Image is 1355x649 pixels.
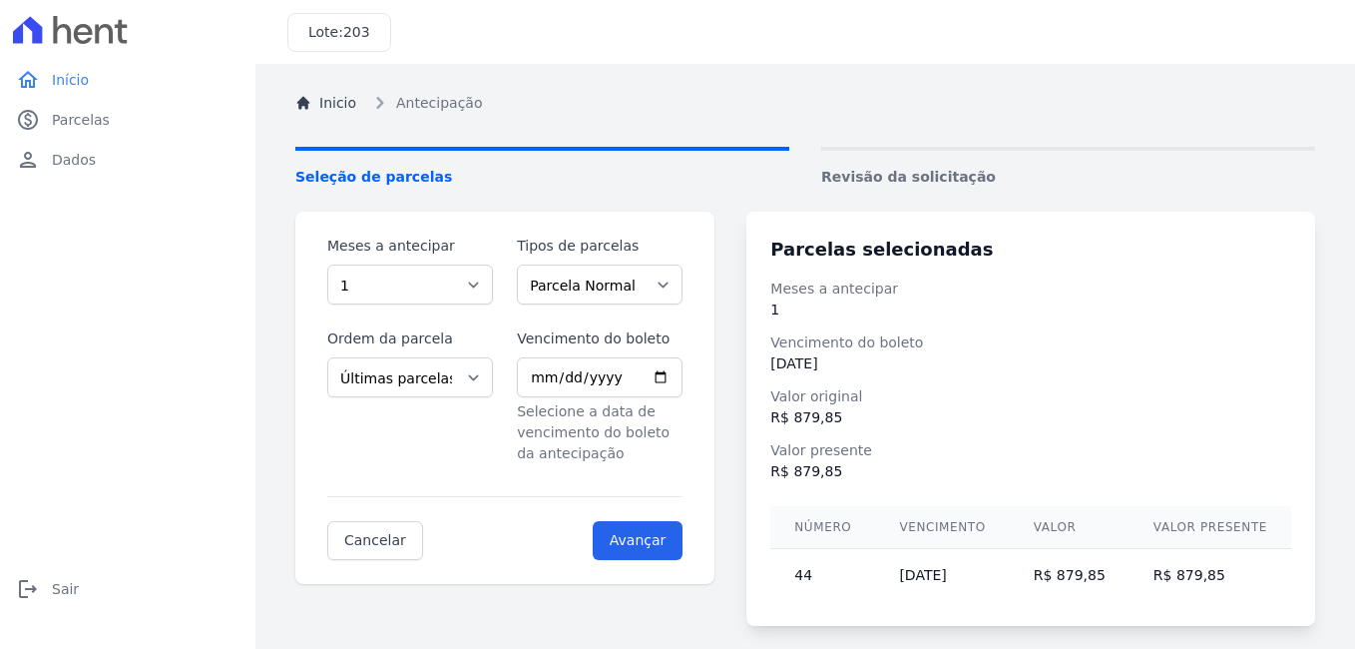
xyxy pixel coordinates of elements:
i: home [16,68,40,92]
span: Antecipação [396,93,482,114]
th: Número [770,506,875,549]
span: Sair [52,579,79,599]
i: paid [16,108,40,132]
nav: Progress [295,147,1315,188]
nav: Breadcrumb [295,91,1315,115]
td: [DATE] [875,549,1009,603]
label: Vencimento do boleto [517,328,682,349]
input: Avançar [593,521,683,560]
dd: R$ 879,85 [770,461,1291,482]
h3: Parcelas selecionadas [770,236,1291,263]
label: Ordem da parcela [327,328,493,349]
i: logout [16,577,40,601]
a: Inicio [295,93,356,114]
p: Selecione a data de vencimento do boleto da antecipação [517,401,682,464]
td: R$ 879,85 [1010,549,1129,603]
dt: Vencimento do boleto [770,332,1291,353]
th: Vencimento [875,506,1009,549]
h3: Lote: [308,22,370,43]
span: Início [52,70,89,90]
a: paidParcelas [8,100,247,140]
dd: R$ 879,85 [770,407,1291,428]
dd: 1 [770,300,1291,321]
dt: Valor original [770,386,1291,407]
span: 203 [343,24,370,40]
a: Cancelar [327,521,423,560]
span: Revisão da solicitação [821,167,1315,188]
a: personDados [8,140,247,180]
label: Meses a antecipar [327,236,493,257]
span: Parcelas [52,110,110,130]
span: Dados [52,150,96,170]
span: Seleção de parcelas [295,167,789,188]
dd: [DATE] [770,353,1291,374]
td: R$ 879,85 [1129,549,1291,603]
dt: Meses a antecipar [770,279,1291,300]
a: logoutSair [8,569,247,609]
dt: Valor presente [770,440,1291,461]
th: Valor [1010,506,1129,549]
a: homeInício [8,60,247,100]
label: Tipos de parcelas [517,236,682,257]
th: Valor presente [1129,506,1291,549]
td: 44 [770,549,875,603]
i: person [16,148,40,172]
